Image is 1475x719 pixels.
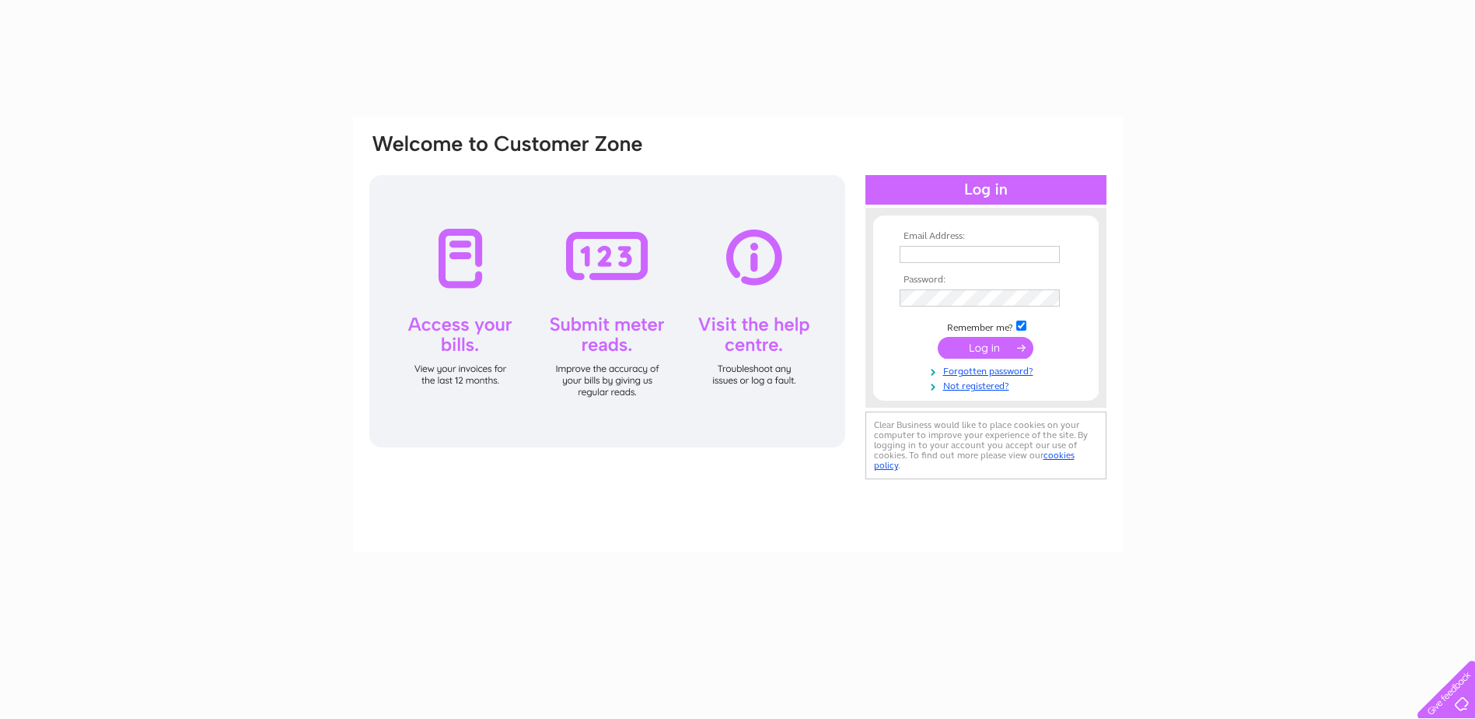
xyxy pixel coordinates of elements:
[896,231,1076,242] th: Email Address:
[896,275,1076,286] th: Password:
[874,450,1075,471] a: cookies policy
[938,337,1033,359] input: Submit
[900,377,1076,392] a: Not registered?
[896,318,1076,334] td: Remember me?
[865,412,1106,479] div: Clear Business would like to place cookies on your computer to improve your experience of the sit...
[900,363,1076,377] a: Forgotten password?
